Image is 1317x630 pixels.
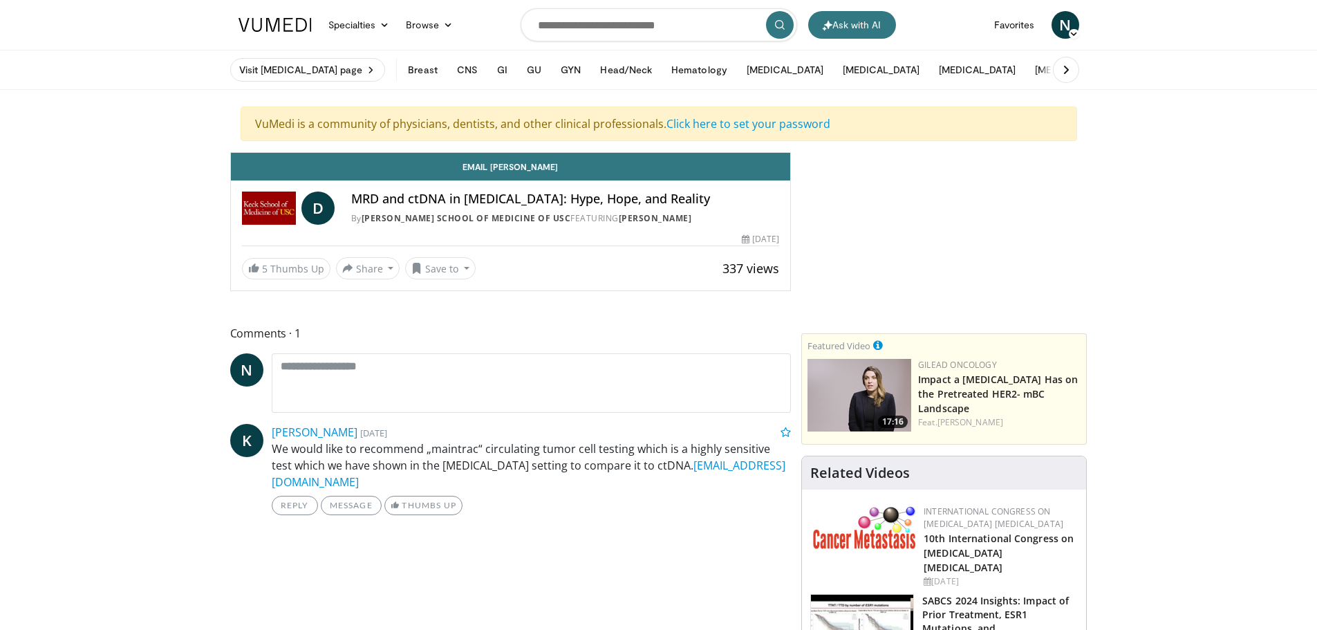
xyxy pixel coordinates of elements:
div: Feat. [918,416,1081,429]
img: Keck School of Medicine of USC [242,192,296,225]
small: [DATE] [360,427,387,439]
a: 5 Thumbs Up [242,258,330,279]
a: Message [321,496,382,515]
button: GYN [552,56,589,84]
a: Browse [398,11,461,39]
h4: Related Videos [810,465,910,481]
div: By FEATURING [351,212,780,225]
iframe: Advertisement [841,152,1048,325]
div: [DATE] [742,233,779,245]
button: [MEDICAL_DATA] [931,56,1024,84]
button: GU [519,56,550,84]
a: International Congress on [MEDICAL_DATA] [MEDICAL_DATA] [924,506,1063,530]
a: 10th International Congress on [MEDICAL_DATA] [MEDICAL_DATA] [924,532,1074,574]
a: Gilead Oncology [918,359,997,371]
span: Comments 1 [230,324,792,342]
a: [PERSON_NAME] School of Medicine of USC [362,212,571,224]
img: VuMedi Logo [239,18,312,32]
button: Save to [405,257,476,279]
a: N [1052,11,1079,39]
button: [MEDICAL_DATA] [834,56,928,84]
span: 5 [262,262,268,275]
button: Share [336,257,400,279]
span: 337 views [722,260,779,277]
button: [MEDICAL_DATA] [738,56,832,84]
a: Click here to set your password [666,116,830,131]
a: [PERSON_NAME] [937,416,1003,428]
a: Visit [MEDICAL_DATA] page [230,58,386,82]
img: 6ff8bc22-9509-4454-a4f8-ac79dd3b8976.png.150x105_q85_autocrop_double_scale_upscale_version-0.2.png [813,506,917,549]
span: 17:16 [878,416,908,428]
button: Ask with AI [808,11,896,39]
img: 37b1f331-dad8-42d1-a0d6-86d758bc13f3.png.150x105_q85_crop-smart_upscale.png [807,359,911,432]
input: Search topics, interventions [521,8,797,41]
h4: MRD and ctDNA in [MEDICAL_DATA]: Hype, Hope, and Reality [351,192,780,207]
a: 17:16 [807,359,911,432]
a: Specialties [320,11,398,39]
div: [DATE] [924,575,1075,588]
a: [PERSON_NAME] [619,212,692,224]
a: Thumbs Up [384,496,463,515]
small: Featured Video [807,340,870,352]
p: We would like to recommend „maintrac“ circulating tumor cell testing which is a highly sensitive ... [272,441,792,490]
a: D [301,192,335,225]
a: Impact a [MEDICAL_DATA] Has on the Pretreated HER2- mBC Landscape [918,373,1078,415]
button: CNS [449,56,486,84]
a: Reply [272,496,318,515]
button: Head/Neck [592,56,660,84]
button: Breast [400,56,445,84]
button: Hematology [663,56,736,84]
a: Email [PERSON_NAME] [231,153,791,180]
a: Favorites [986,11,1043,39]
a: [PERSON_NAME] [272,425,357,440]
button: [MEDICAL_DATA] [1027,56,1120,84]
a: N [230,353,263,387]
a: K [230,424,263,457]
div: VuMedi is a community of physicians, dentists, and other clinical professionals. [241,106,1077,141]
button: GI [489,56,516,84]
